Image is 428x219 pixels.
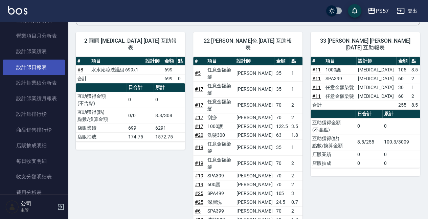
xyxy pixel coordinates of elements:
td: 105 [396,65,409,74]
table: a dense table [311,110,420,168]
th: 項目 [90,57,144,66]
td: 35 [274,81,290,97]
td: 任意金額染髮 [324,83,356,92]
td: 2 [290,206,302,215]
button: 登出 [394,5,420,17]
td: [PERSON_NAME] [235,81,274,97]
td: 1 [290,139,302,155]
a: 設計師業績月報表 [3,91,65,106]
td: 1000護 [206,122,235,131]
td: [MEDICAL_DATA] [356,65,396,74]
td: 店販抽成 [76,132,127,141]
td: 店販抽成 [311,159,356,168]
th: 點 [290,57,302,66]
td: 60 [396,74,409,83]
td: 70 [274,171,290,180]
td: 70 [274,206,290,215]
a: 設計師業績表 [3,44,65,59]
td: 63 [274,131,290,139]
td: 2 [290,113,302,122]
td: [PERSON_NAME] [235,198,274,206]
table: a dense table [76,57,185,83]
td: 1572.75 [154,132,185,141]
td: [PERSON_NAME] [235,122,274,131]
button: save [348,4,361,18]
img: Logo [8,6,27,15]
td: 0 [154,92,185,108]
td: SPA399 [206,206,235,215]
td: 任意金額染髮 [206,65,235,81]
td: SPA499 [206,189,235,198]
td: 699 [163,65,177,74]
h5: 公司 [21,200,55,207]
th: 日合計 [356,110,382,118]
td: [PERSON_NAME] [235,131,274,139]
td: 0 [356,159,382,168]
td: SPA399 [324,74,356,83]
td: 互助獲得金額 (不含點) [76,92,127,108]
div: PS57 [376,7,388,15]
th: 點 [176,57,185,66]
td: 70 [274,97,290,113]
th: 點 [409,57,420,66]
a: #8 [77,67,83,72]
td: [MEDICAL_DATA] [356,74,396,83]
td: 255 [396,101,409,109]
td: 合計 [76,74,90,83]
td: 6291 [154,124,185,132]
td: 1 [290,81,302,97]
td: [PERSON_NAME] [235,139,274,155]
td: 0 [176,74,185,83]
td: 105 [274,189,290,198]
td: [MEDICAL_DATA] [356,92,396,101]
td: [PERSON_NAME] [235,171,274,180]
td: 3 [290,189,302,198]
td: [PERSON_NAME] [235,113,274,122]
a: 費用分析表 [3,185,65,200]
td: 1000護 [324,65,356,74]
img: Person [5,200,19,214]
td: 店販業績 [311,150,356,159]
td: 8.8/308 [154,108,185,124]
table: a dense table [76,83,185,141]
a: #11 [312,67,321,72]
a: #17 [195,115,203,120]
td: 35 [274,139,290,155]
td: 3.5 [290,122,302,131]
a: #11 [312,93,321,99]
th: 金額 [163,57,177,66]
td: 70 [274,180,290,189]
span: 33 [PERSON_NAME] [PERSON_NAME] [DATE] 互助報表 [319,38,412,51]
td: 互助獲得(點) 點數/換算金額 [76,108,127,124]
th: # [193,57,206,66]
td: 2 [290,171,302,180]
th: 金額 [274,57,290,66]
a: #11 [312,76,321,81]
td: 0.7 [290,198,302,206]
td: [MEDICAL_DATA] [356,83,396,92]
td: 174.75 [127,132,154,141]
td: [PERSON_NAME] [235,206,274,215]
th: 設計師 [235,57,274,66]
td: 洗髮300 [206,131,235,139]
td: 699 [127,124,154,132]
a: #6 [195,208,201,214]
a: 設計師排行榜 [3,106,65,122]
td: [PERSON_NAME] [235,189,274,198]
td: 35 [274,65,290,81]
a: #17 [195,124,203,129]
a: #5 [195,70,201,76]
a: 每日收支明細 [3,153,65,169]
td: 合計 [311,101,324,109]
td: 任意金額染髮 [324,92,356,101]
th: 累計 [382,110,420,118]
a: 設計師日報表 [3,60,65,75]
td: 深層洗 [206,198,235,206]
td: 0 [382,118,420,134]
td: 互助獲得(點) 點數/換算金額 [311,134,356,150]
th: 項目 [324,57,356,66]
span: 22 [PERSON_NAME]兔 [DATE] 互助報表 [201,38,294,51]
td: 0 [382,150,420,159]
td: [PERSON_NAME] [235,155,274,171]
td: [PERSON_NAME] [235,180,274,189]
